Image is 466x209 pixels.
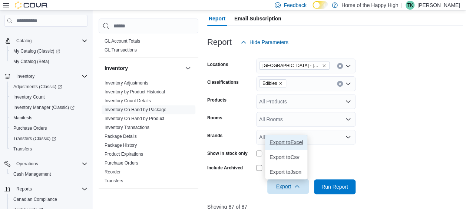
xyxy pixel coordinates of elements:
span: Inventory On Hand by Product [105,116,164,122]
button: Export toJson [265,165,307,179]
span: Inventory by Product Historical [105,89,165,95]
button: Transfers [7,144,90,154]
a: GL Transactions [105,47,137,53]
div: Teri Koole [406,1,414,10]
span: Export to Excel [270,139,303,145]
h3: Inventory [105,64,128,72]
span: Export [272,179,304,194]
a: Inventory Manager (Classic) [10,103,77,112]
label: Show in stock only [207,150,248,156]
button: Hide Parameters [238,35,291,50]
span: Export to Csv [270,154,303,160]
span: Operations [16,161,38,167]
button: Reports [1,184,90,194]
a: Inventory Count Details [105,98,151,103]
button: Reports [13,185,35,193]
a: My Catalog (Beta) [10,57,52,66]
button: Catalog [13,36,34,45]
span: My Catalog (Beta) [13,59,49,64]
label: Brands [207,133,222,139]
div: Inventory [99,79,198,188]
span: Reports [16,186,32,192]
a: Transfers [105,178,123,183]
span: Inventory Count [10,93,87,102]
a: Inventory On Hand by Package [105,107,166,112]
span: Hide Parameters [249,39,288,46]
button: Inventory [13,72,37,81]
span: Transfers [105,178,123,184]
span: Adjustments (Classic) [10,82,87,91]
span: Inventory On Hand by Package [105,107,166,113]
button: Export toCsv [265,150,307,165]
button: Inventory [1,71,90,82]
span: TK [407,1,413,10]
a: Manifests [10,113,35,122]
span: Export to Json [270,169,303,175]
span: Feedback [284,1,306,9]
a: Purchase Orders [105,160,138,166]
a: Inventory Transactions [105,125,149,130]
span: Manifests [10,113,87,122]
label: Products [207,97,227,103]
span: Catalog [16,38,32,44]
button: Run Report [314,179,356,194]
label: Locations [207,62,228,67]
button: Catalog [1,36,90,46]
a: Transfers (Classic) [10,134,59,143]
span: Package Details [105,133,137,139]
span: Purchase Orders [13,125,47,131]
span: Canadian Compliance [13,196,57,202]
a: Adjustments (Classic) [10,82,65,91]
button: Manifests [7,113,90,123]
a: My Catalog (Classic) [7,46,90,56]
span: Purchase Orders [10,124,87,133]
span: My Catalog (Beta) [10,57,87,66]
span: Edmonton - Dovercourt - Pop's Cannabis [259,62,330,70]
span: Inventory [13,72,87,81]
a: Transfers (Classic) [7,133,90,144]
a: Reorder [105,169,120,175]
span: Inventory [16,73,34,79]
button: Purchase Orders [7,123,90,133]
a: Product Expirations [105,152,143,157]
button: Inventory [105,64,182,72]
span: Transfers (Classic) [10,134,87,143]
button: Operations [13,159,41,168]
span: Run Report [321,183,348,190]
a: Inventory Adjustments [105,80,148,86]
span: Email Subscription [234,11,281,26]
a: Adjustments (Classic) [7,82,90,92]
a: Transfers [10,145,35,153]
button: Open list of options [345,99,351,104]
label: Rooms [207,115,222,121]
span: Transfers [10,145,87,153]
button: Open list of options [345,116,351,122]
span: My Catalog (Classic) [10,47,87,56]
button: Operations [1,159,90,169]
p: [PERSON_NAME] [417,1,460,10]
span: Cash Management [13,171,51,177]
a: My Catalog (Classic) [10,47,63,56]
span: Transfers [13,146,32,152]
span: Inventory Count Details [105,98,151,104]
h3: Report [207,38,232,47]
span: Inventory Manager (Classic) [10,103,87,112]
span: Reports [13,185,87,193]
span: Inventory Manager (Classic) [13,104,75,110]
button: Export toExcel [265,135,307,150]
button: My Catalog (Beta) [7,56,90,67]
span: GL Account Totals [105,38,140,44]
p: | [401,1,403,10]
div: Finance [99,37,198,57]
span: Edibles [262,80,277,87]
a: Purchase Orders [10,124,50,133]
input: Dark Mode [313,1,328,9]
button: Export [267,179,309,194]
a: Canadian Compliance [10,195,60,204]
